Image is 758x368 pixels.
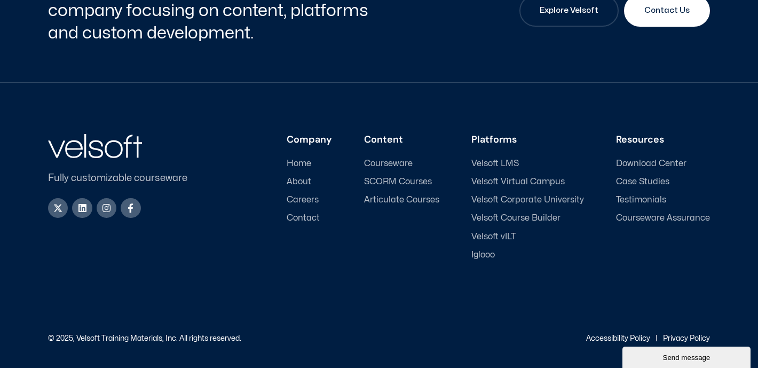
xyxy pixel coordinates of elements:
span: Case Studies [616,177,669,187]
span: Courseware [364,159,413,169]
a: Home [287,159,332,169]
a: Privacy Policy [663,335,710,342]
a: Velsoft Corporate University [471,195,584,205]
span: Careers [287,195,319,205]
h3: Platforms [471,134,584,146]
a: About [287,177,332,187]
iframe: chat widget [622,344,753,368]
span: Explore Velsoft [540,4,598,17]
p: | [656,335,658,342]
a: Testimonials [616,195,710,205]
span: Velsoft Virtual Campus [471,177,565,187]
a: Velsoft Course Builder [471,213,584,223]
span: Contact [287,213,320,223]
a: Download Center [616,159,710,169]
span: Velsoft LMS [471,159,519,169]
span: Velsoft vILT [471,232,516,242]
p: Fully customizable courseware [48,171,205,185]
a: Courseware [364,159,439,169]
a: Articulate Courses [364,195,439,205]
a: Velsoft vILT [471,232,584,242]
span: Velsoft Course Builder [471,213,560,223]
p: © 2025, Velsoft Training Materials, Inc. All rights reserved. [48,335,241,342]
span: Iglooo [471,250,495,260]
a: Iglooo [471,250,584,260]
span: Download Center [616,159,686,169]
span: Contact Us [644,4,690,17]
h3: Company [287,134,332,146]
h3: Resources [616,134,710,146]
a: SCORM Courses [364,177,439,187]
span: About [287,177,311,187]
a: Velsoft LMS [471,159,584,169]
span: Home [287,159,311,169]
a: Contact [287,213,332,223]
a: Careers [287,195,332,205]
span: Testimonials [616,195,666,205]
span: SCORM Courses [364,177,432,187]
a: Velsoft Virtual Campus [471,177,584,187]
a: Accessibility Policy [586,335,650,342]
h3: Content [364,134,439,146]
a: Case Studies [616,177,710,187]
a: Courseware Assurance [616,213,710,223]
